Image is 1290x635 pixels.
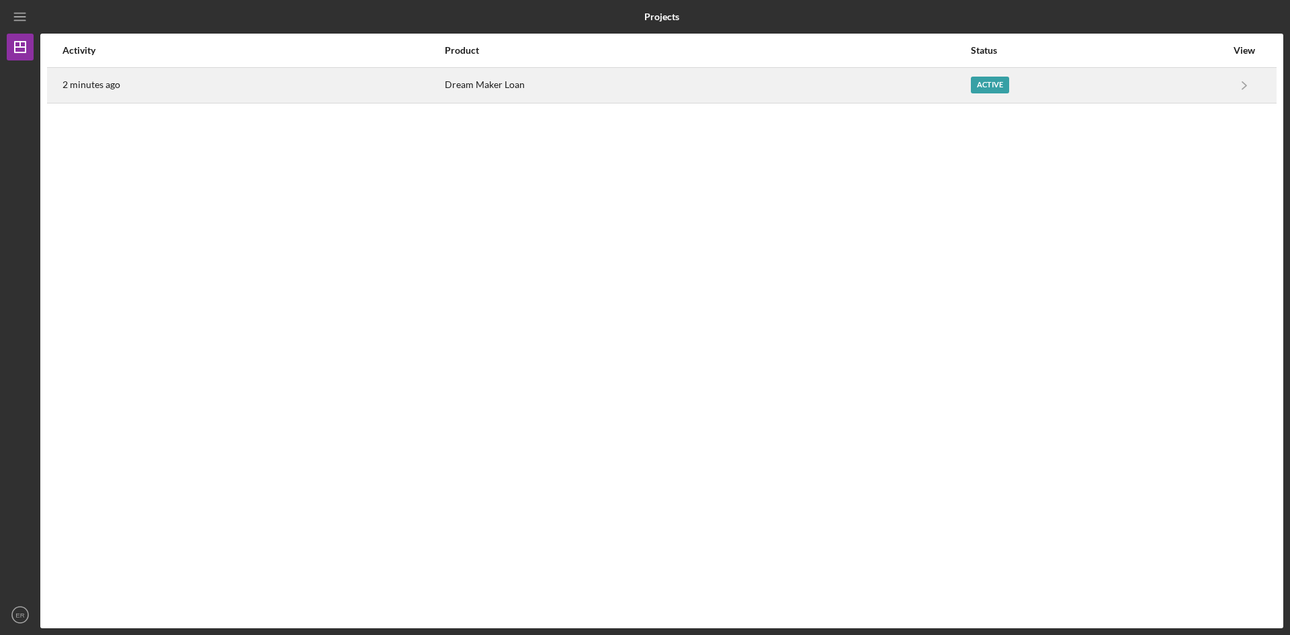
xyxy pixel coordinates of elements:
[1228,45,1261,56] div: View
[445,69,970,102] div: Dream Maker Loan
[15,611,24,619] text: ER
[7,601,34,628] button: ER
[62,79,120,90] time: 2025-10-06 18:00
[971,77,1009,93] div: Active
[62,45,443,56] div: Activity
[971,45,1226,56] div: Status
[644,11,679,22] b: Projects
[445,45,970,56] div: Product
